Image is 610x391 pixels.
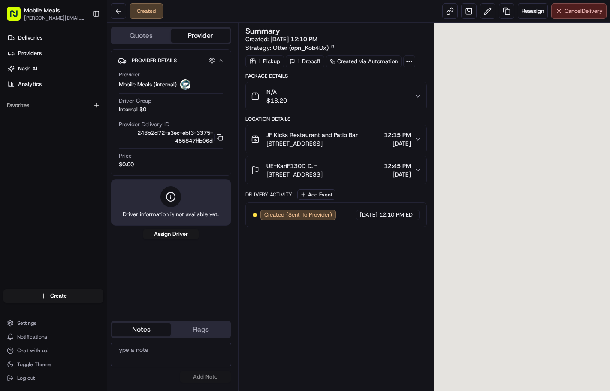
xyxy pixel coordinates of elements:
[266,131,358,139] span: JF Kicks Restaurant and Patio Bar
[379,211,416,219] span: 12:10 PM EDT
[143,229,199,239] button: Assign Driver
[384,131,411,139] span: 12:15 PM
[119,152,132,160] span: Price
[119,129,223,145] button: 248b2d72-a3ec-ebf3-3375-455847ffb06d
[3,3,89,24] button: Mobile Meals[PERSON_NAME][EMAIL_ADDRESS][DOMAIN_NAME]
[297,189,335,200] button: Add Event
[118,53,224,67] button: Provider Details
[266,96,287,105] span: $18.20
[3,289,103,303] button: Create
[3,331,103,343] button: Notifications
[3,372,103,384] button: Log out
[119,71,140,79] span: Provider
[119,161,134,168] span: $0.00
[518,3,548,19] button: Reassign
[17,347,48,354] span: Chat with us!
[245,35,317,43] span: Created:
[264,211,332,219] span: Created (Sent To Provider)
[112,29,171,43] button: Quotes
[246,82,426,110] button: N/A$18.20
[3,345,103,357] button: Chat with us!
[266,170,323,179] span: [STREET_ADDRESS]
[245,43,335,52] div: Strategy:
[565,7,603,15] span: Cancel Delivery
[246,156,426,184] button: UE-KariF130D D. -[STREET_ADDRESS]12:45 PM[DATE]
[273,43,335,52] a: Otter (opn_Kob4Dx)
[3,98,103,112] div: Favorites
[551,3,607,19] button: CancelDelivery
[119,81,177,89] span: Mobile Meals (internal)
[3,77,107,91] a: Analytics
[3,46,107,60] a: Providers
[18,80,42,88] span: Analytics
[266,139,358,148] span: [STREET_ADDRESS]
[326,55,402,67] a: Created via Automation
[245,73,427,79] div: Package Details
[50,292,67,300] span: Create
[245,27,280,35] h3: Summary
[17,320,36,327] span: Settings
[246,125,426,153] button: JF Kicks Restaurant and Patio Bar[STREET_ADDRESS]12:15 PM[DATE]
[123,211,219,218] span: Driver information is not available yet.
[119,121,169,128] span: Provider Delivery ID
[3,358,103,370] button: Toggle Theme
[112,323,171,336] button: Notes
[245,55,284,67] div: 1 Pickup
[384,139,411,148] span: [DATE]
[360,211,377,219] span: [DATE]
[270,35,317,43] span: [DATE] 12:10 PM
[18,49,42,57] span: Providers
[3,62,107,76] a: Nash AI
[171,29,230,43] button: Provider
[17,361,51,368] span: Toggle Theme
[18,65,37,73] span: Nash AI
[266,162,317,170] span: UE-KariF130D D. -
[17,375,35,382] span: Log out
[24,15,85,21] button: [PERSON_NAME][EMAIL_ADDRESS][DOMAIN_NAME]
[245,116,427,122] div: Location Details
[17,333,47,340] span: Notifications
[171,323,230,336] button: Flags
[273,43,329,52] span: Otter (opn_Kob4Dx)
[3,317,103,329] button: Settings
[132,57,177,64] span: Provider Details
[266,88,287,96] span: N/A
[384,170,411,179] span: [DATE]
[119,97,151,105] span: Driver Group
[286,55,324,67] div: 1 Dropoff
[24,6,60,15] button: Mobile Meals
[18,34,42,42] span: Deliveries
[384,162,411,170] span: 12:45 PM
[119,106,146,113] span: Internal $0
[522,7,544,15] span: Reassign
[245,191,292,198] div: Delivery Activity
[180,79,190,90] img: MM.png
[3,31,107,45] a: Deliveries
